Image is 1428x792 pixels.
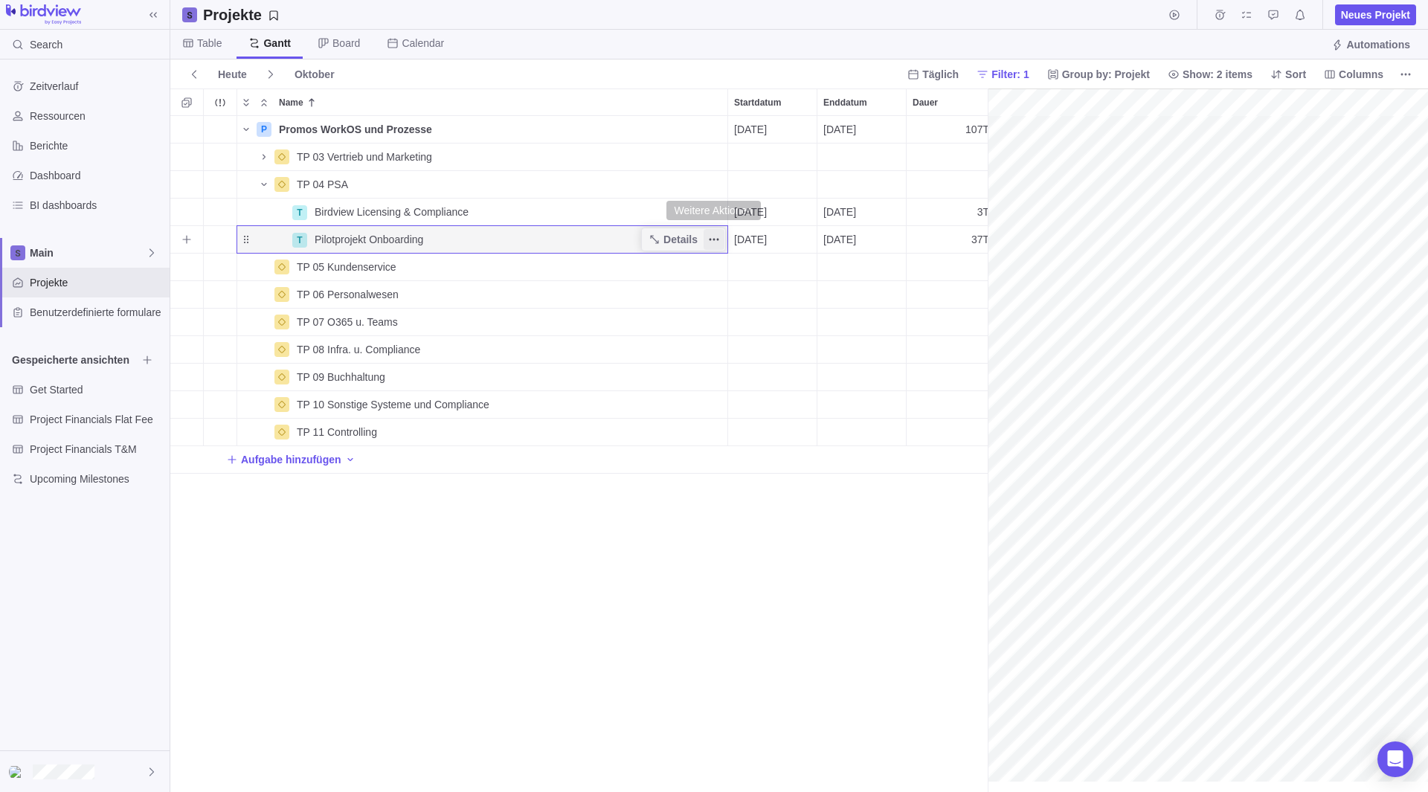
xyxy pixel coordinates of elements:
[907,226,996,254] div: Dauer
[332,36,360,51] span: Board
[273,89,727,115] div: Name
[30,168,164,183] span: Dashboard
[913,95,938,110] span: Dauer
[170,116,988,792] div: grid
[817,144,907,171] div: Enddatum
[728,281,817,309] div: Startdatum
[30,442,164,457] span: Project Financials T&M
[241,452,341,467] span: Aufgabe hinzufügen
[237,419,728,446] div: Name
[30,109,164,123] span: Ressourcen
[297,177,348,192] span: TP 04 PSA
[204,171,237,199] div: Trouble indication
[907,419,996,446] div: Dauer
[291,336,727,363] div: TP 08 Infra. u. Compliance
[237,116,728,144] div: Name
[643,229,704,250] a: Details
[291,391,727,418] div: TP 10 Sonstige Systeme und Compliance
[297,370,385,384] span: TP 09 Buchhaltung
[907,199,996,226] div: Dauer
[907,391,996,419] div: Dauer
[728,309,817,336] div: Startdatum
[907,254,996,281] div: Dauer
[817,199,907,226] div: Enddatum
[315,232,423,247] span: Pilotprojekt Onboarding
[257,122,271,137] div: P
[1236,11,1257,23] a: Meine aufgaben
[817,391,907,419] div: Enddatum
[237,171,728,199] div: Name
[965,122,989,137] span: 107T
[728,336,817,364] div: Startdatum
[817,419,907,446] div: Enddatum
[6,4,81,25] img: logo
[823,205,856,219] span: [DATE]
[1264,64,1312,85] span: Sort
[734,95,781,110] span: Startdatum
[402,36,444,51] span: Calendar
[817,171,907,199] div: Enddatum
[204,309,237,336] div: Trouble indication
[212,64,253,85] span: Heute
[197,4,286,25] span: Aktuelles Layout und Filter als Anzeige speichern
[204,364,237,391] div: Trouble indication
[237,254,728,281] div: Name
[291,309,727,335] div: TP 07 O365 u. Teams
[204,116,237,144] div: Trouble indication
[12,352,137,367] span: Gespeicherte ansichten
[823,95,867,110] span: Enddatum
[728,364,817,391] div: Startdatum
[1395,64,1416,85] span: Weitere Aktionen
[823,122,856,137] span: [DATE]
[203,4,262,25] h2: Projekte
[237,92,255,113] span: Expand
[204,281,237,309] div: Trouble indication
[1041,64,1156,85] span: Group by: Projekt
[30,275,164,290] span: Projekte
[30,138,164,153] span: Berichte
[204,144,237,171] div: Trouble indication
[817,254,907,281] div: Enddatum
[1290,11,1310,23] a: Notifications
[1183,67,1252,82] span: Show: 2 items
[170,446,1412,474] div: Add New
[315,205,469,219] span: Birdview Licensing & Compliance
[817,309,907,336] div: Enddatum
[237,226,728,254] div: Name
[1062,67,1150,82] span: Group by: Projekt
[237,364,728,391] div: Name
[30,412,164,427] span: Project Financials Flat Fee
[1335,4,1416,25] span: Neues Projekt
[297,149,432,164] span: TP 03 Vertrieb und Marketing
[907,336,996,364] div: Dauer
[176,229,197,250] span: Add sub-activity
[1263,11,1284,23] a: Genehmigungsanfragen
[728,116,817,144] div: Startdatum
[728,144,817,171] div: Startdatum
[734,232,767,247] span: [DATE]
[663,232,698,247] span: Details
[9,766,27,778] img: Show
[728,254,817,281] div: Startdatum
[823,232,856,247] span: [DATE]
[971,64,1035,85] span: Filter: 1
[309,226,727,253] div: Pilotprojekt Onboarding
[204,419,237,446] div: Trouble indication
[907,116,996,144] div: Dauer
[728,199,817,226] div: Startdatum
[1164,4,1185,25] span: Start timer
[292,233,307,248] div: T
[309,199,727,225] div: Birdview Licensing & Compliance
[817,364,907,391] div: Enddatum
[907,309,996,336] div: Dauer
[197,36,222,51] span: Table
[237,391,728,419] div: Name
[218,67,247,82] span: Heute
[1290,4,1310,25] span: Notifications
[922,67,959,82] span: Täglich
[176,92,197,113] span: Selection mode
[30,382,164,397] span: Get Started
[297,397,489,412] span: TP 10 Sonstige Systeme und Compliance
[279,95,303,110] span: Name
